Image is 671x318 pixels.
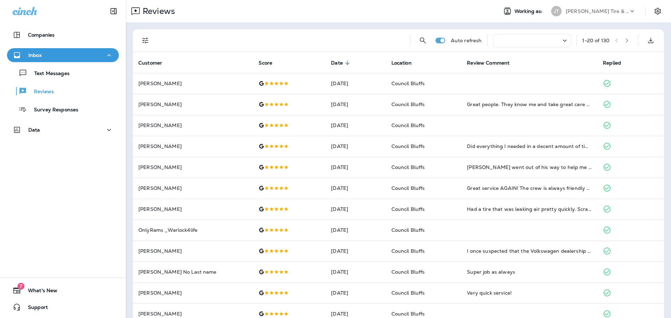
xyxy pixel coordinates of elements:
span: Council Bluffs [391,206,425,212]
p: [PERSON_NAME] [138,123,247,128]
p: OnlyRams _Warlock4life [138,227,247,233]
td: [DATE] [325,241,385,261]
p: Inbox [28,52,42,58]
span: 7 [17,283,24,290]
button: 7What's New [7,283,119,297]
p: Survey Responses [27,107,78,113]
span: Council Bluffs [391,80,425,87]
p: Text Messages [27,71,70,77]
td: [DATE] [325,157,385,178]
button: Survey Responses [7,102,119,117]
span: Review Comment [467,60,519,66]
span: Council Bluffs [391,290,425,296]
p: [PERSON_NAME] No Last name [138,269,247,275]
button: Data [7,123,119,137]
span: Council Bluffs [391,248,425,254]
div: JT [551,6,562,16]
div: Super job as always [467,268,592,275]
td: [DATE] [325,261,385,282]
span: Date [331,60,352,66]
button: Filters [138,34,152,47]
td: [DATE] [325,136,385,157]
p: Reviews [140,6,175,16]
button: Collapse Sidebar [104,4,123,18]
span: Location [391,60,421,66]
button: Search Reviews [416,34,430,47]
td: [DATE] [325,220,385,241]
div: Very quick service! [467,289,592,296]
div: Did everything I needed in a decent amount of time and kept me informed of the progress. Plus the... [467,143,592,150]
div: Jacob went out of his way to help me out this morning! Excellent service and Excellent staff. Tha... [467,164,592,171]
span: What's New [21,288,57,296]
span: Score [259,60,281,66]
p: [PERSON_NAME] [138,206,247,212]
span: Score [259,60,272,66]
span: Location [391,60,412,66]
p: [PERSON_NAME] [138,143,247,149]
button: Companies [7,28,119,42]
div: Great people. They know me and take great care of my cars. Very personable and welcoming place. T... [467,101,592,108]
button: Inbox [7,48,119,62]
p: [PERSON_NAME] [138,164,247,170]
p: [PERSON_NAME] [138,248,247,254]
span: Working as: [514,8,544,14]
td: [DATE] [325,282,385,303]
div: I once suspected that the Volkswagen dealership was trying to rip me off and brought my Golf to J... [467,247,592,254]
div: Had a tire that was leaking air pretty quickly. Scrambling around to find a place around 430pm. W... [467,206,592,213]
span: Council Bluffs [391,101,425,108]
p: Reviews [27,89,54,95]
td: [DATE] [325,178,385,199]
span: Council Bluffs [391,122,425,128]
span: Review Comment [467,60,510,66]
span: Council Bluffs [391,269,425,275]
button: Export as CSV [644,34,658,47]
p: [PERSON_NAME] [138,185,247,191]
span: Support [21,304,48,313]
p: [PERSON_NAME] [138,290,247,296]
td: [DATE] [325,94,385,115]
p: [PERSON_NAME] [138,81,247,86]
span: Council Bluffs [391,311,425,317]
span: Date [331,60,343,66]
p: [PERSON_NAME] [138,311,247,317]
button: Text Messages [7,66,119,80]
td: [DATE] [325,115,385,136]
span: Customer [138,60,162,66]
span: Replied [603,60,630,66]
button: Support [7,300,119,314]
p: [PERSON_NAME] [138,102,247,107]
span: Customer [138,60,171,66]
span: Council Bluffs [391,143,425,149]
div: Great service AGAIN! The crew is always friendly with a sense of humor. And the mechanics know wh... [467,185,592,192]
button: Reviews [7,84,119,98]
td: [DATE] [325,199,385,220]
td: [DATE] [325,73,385,94]
p: Auto refresh [451,38,482,43]
p: Companies [28,32,55,38]
div: 1 - 20 of 130 [582,38,609,43]
span: Council Bluffs [391,185,425,191]
p: [PERSON_NAME] Tire & Auto [566,8,629,14]
button: Settings [651,5,664,17]
span: Replied [603,60,621,66]
span: Council Bluffs [391,227,425,233]
span: Council Bluffs [391,164,425,170]
p: Data [28,127,40,133]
